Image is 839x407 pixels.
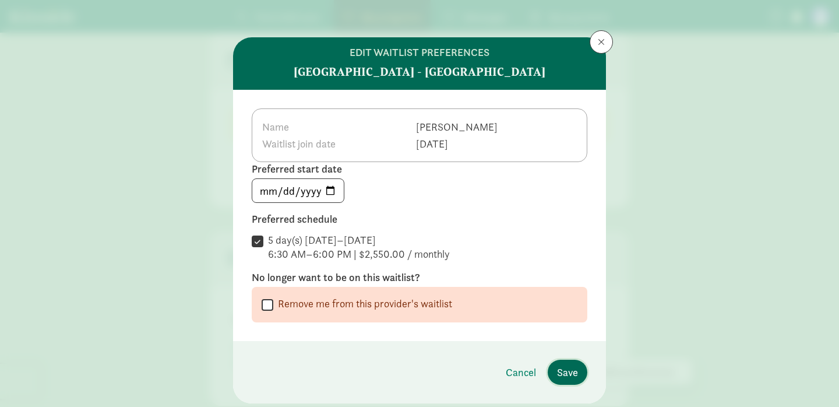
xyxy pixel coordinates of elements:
label: No longer want to be on this waitlist? [252,271,587,285]
h6: edit waitlist preferences [350,47,489,58]
td: [DATE] [415,135,498,152]
span: Save [557,364,578,380]
div: 5 day(s) [DATE]–[DATE] [268,233,450,247]
label: Remove me from this provider's waitlist [273,297,452,311]
div: 6:30 AM–6:00 PM | $2,550.00 / monthly [268,247,450,261]
button: Save [548,360,587,385]
span: Cancel [506,364,536,380]
label: Preferred schedule [252,212,587,226]
button: Cancel [496,360,545,385]
th: Name [262,118,415,135]
td: [PERSON_NAME] [415,118,498,135]
strong: [GEOGRAPHIC_DATA] - [GEOGRAPHIC_DATA] [294,63,545,80]
label: Preferred start date [252,162,587,176]
th: Waitlist join date [262,135,415,152]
